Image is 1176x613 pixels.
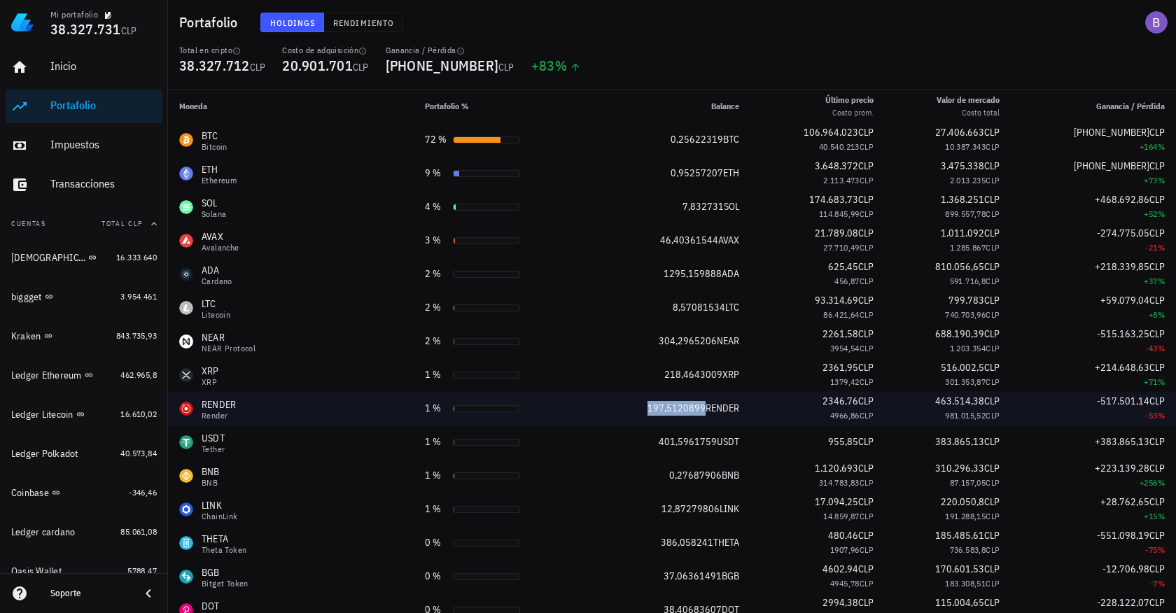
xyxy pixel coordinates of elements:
span: CLP [986,276,1000,286]
div: +37 [1022,274,1165,288]
span: 17.094,25 [815,495,858,508]
div: 1 % [425,502,447,516]
a: Ledger Litecoin 16.610,02 [6,397,162,431]
span: CLP [1149,227,1165,239]
div: Tether [202,445,225,453]
span: 899.557,78 [945,209,986,219]
span: BNB [722,469,739,481]
span: 185.485,61 [935,529,984,542]
span: CLP [1149,529,1165,542]
span: CLP [858,395,874,407]
span: Total CLP [101,219,143,228]
span: +223.139,28 [1095,462,1149,474]
div: XRP [202,364,219,378]
div: NEAR Protocol [202,344,255,353]
span: -12.706,98 [1102,563,1149,575]
span: CLP [858,327,874,340]
span: CLP [986,209,1000,219]
span: % [1158,242,1165,253]
span: NEAR [717,334,739,347]
span: ADA [722,267,739,280]
span: 386,058241 [661,536,713,549]
div: [DEMOGRAPHIC_DATA] [11,252,85,264]
span: CLP [1149,327,1165,340]
span: +214.648,63 [1095,361,1149,374]
span: XRP [722,368,739,381]
div: +52 [1022,207,1165,221]
span: 736.583,8 [950,544,986,555]
span: 20.901.701 [282,56,353,75]
span: CLP [858,495,874,508]
div: +8 [1022,308,1165,322]
span: 191.288,15 [945,511,986,521]
div: 72 % [425,132,447,147]
div: ADA [202,263,232,277]
div: Ledger Polkadot [11,448,78,460]
span: 86.421,64 [823,309,860,320]
span: +383.865,13 [1095,435,1149,448]
span: CLP [860,343,874,353]
span: 463.514,38 [935,395,984,407]
div: SOL-icon [179,200,193,214]
div: Bitcoin [202,143,227,151]
span: CLP [250,61,266,73]
span: CLP [986,511,1000,521]
span: 516.002,5 [941,361,984,374]
div: +71 [1022,375,1165,389]
span: 843.735,93 [116,330,157,341]
span: CLP [1149,260,1165,273]
span: 1.011.092 [941,227,984,239]
div: Total en cripto [179,45,265,56]
span: 955,85 [828,435,858,448]
span: % [1158,410,1165,421]
span: 38.327.731 [50,20,121,38]
span: 1.120.693 [815,462,858,474]
span: -274.775,05 [1097,227,1149,239]
div: Ethereum [202,176,237,185]
span: 981.015,52 [945,410,986,421]
span: CLP [860,477,874,488]
div: Render [202,411,237,420]
div: +256 [1022,476,1165,490]
span: 1379,42 [830,376,860,387]
span: RENDER [706,402,739,414]
span: 310.296,33 [935,462,984,474]
div: XRP [202,378,219,386]
span: 14.859,87 [823,511,860,521]
span: LTC [725,301,739,313]
span: 183.308,51 [945,578,986,589]
span: Rendimiento [332,17,394,28]
div: BNB [202,479,220,487]
span: CLP [858,193,874,206]
a: Transacciones [6,168,162,202]
span: 16.333.640 [116,252,157,262]
span: LINK [720,502,739,515]
button: Rendimiento [324,13,403,32]
div: Último precio [825,94,874,106]
span: Moneda [179,101,207,111]
span: CLP [858,227,874,239]
span: CLP [984,126,1000,139]
span: Ganancia / Pérdida [1096,101,1165,111]
span: CLP [858,294,874,306]
span: 3.475.338 [941,160,984,172]
span: CLP [1149,126,1165,139]
span: 688.190,39 [935,327,984,340]
span: -551.098,19 [1097,529,1149,542]
span: CLP [858,260,874,273]
span: 4945,78 [830,578,860,589]
span: 740.703,96 [945,309,986,320]
span: +218.339,85 [1095,260,1149,273]
span: ETH [723,167,739,179]
div: ADA-icon [179,267,193,281]
span: CLP [353,61,369,73]
div: 2 % [425,334,447,348]
span: 27.406.663 [935,126,984,139]
span: CLP [860,141,874,152]
span: CLP [860,209,874,219]
span: 480,46 [828,529,858,542]
div: 4 % [425,199,447,214]
div: NEAR [202,330,255,344]
div: LINK-icon [179,502,193,516]
span: CLP [1149,395,1165,407]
